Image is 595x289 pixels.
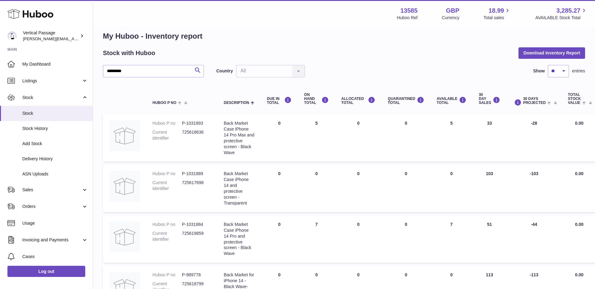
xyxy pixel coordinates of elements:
[518,47,585,58] button: Download Inventory Report
[152,129,182,141] dt: Current identifier
[224,101,249,105] span: Description
[7,266,85,277] a: Log out
[473,114,506,162] td: 33
[335,215,381,263] td: 0
[261,165,298,212] td: 0
[103,31,585,41] h1: My Huboo - Inventory report
[7,31,17,41] img: ryan@verticalpassage.com
[473,165,506,212] td: 103
[430,165,473,212] td: 0
[109,171,140,202] img: product image
[182,231,211,242] dd: 725619859
[405,272,407,277] span: 0
[479,93,500,105] div: 30 DAY SALES
[23,36,124,41] span: [PERSON_NAME][EMAIL_ADDRESS][DOMAIN_NAME]
[335,165,381,212] td: 0
[400,6,418,15] strong: 13585
[535,6,588,21] a: 3,285.27 AVAILABLE Stock Total
[483,15,511,21] span: Total sales
[397,15,418,21] div: Huboo Ref
[483,6,511,21] a: 18.99 Total sales
[224,120,254,155] div: Back Market Case iPhone 14 Pro Max and protective screen - Black Wave
[446,6,459,15] strong: GBP
[22,171,88,177] span: ASN Uploads
[22,204,82,209] span: Orders
[556,6,580,15] span: 3,285.27
[22,220,88,226] span: Usage
[22,78,82,84] span: Listings
[182,272,211,278] dd: P-989778
[405,171,407,176] span: 0
[22,187,82,193] span: Sales
[182,129,211,141] dd: 725618636
[182,180,211,192] dd: 725617698
[152,180,182,192] dt: Current identifier
[182,171,211,177] dd: P-1031889
[341,97,375,105] div: ALLOCATED Total
[405,222,407,227] span: 0
[182,222,211,227] dd: P-1031884
[535,15,588,21] span: AVAILABLE Stock Total
[430,215,473,263] td: 7
[182,120,211,126] dd: P-1031893
[437,97,466,105] div: AVAILABLE Total
[152,171,182,177] dt: Huboo P no
[506,114,562,162] td: -28
[152,231,182,242] dt: Current identifier
[224,171,254,206] div: Back Market Case iPhone 14 and protective screen - Transparent
[506,165,562,212] td: -103
[22,156,88,162] span: Delivery History
[152,120,182,126] dt: Huboo P no
[152,222,182,227] dt: Huboo P no
[430,114,473,162] td: 5
[261,114,298,162] td: 0
[533,68,545,74] label: Show
[575,222,584,227] span: 0.00
[22,237,82,243] span: Invoicing and Payments
[109,120,140,151] img: product image
[572,68,585,74] span: entries
[22,61,88,67] span: My Dashboard
[109,222,140,252] img: product image
[267,97,292,105] div: DUE IN TOTAL
[298,215,335,263] td: 7
[523,97,546,105] span: 30 DAYS PROJECTED
[568,93,581,105] span: Total stock value
[22,141,88,147] span: Add Stock
[575,171,584,176] span: 0.00
[298,114,335,162] td: 5
[335,114,381,162] td: 0
[304,93,329,105] div: ON HAND Total
[473,215,506,263] td: 51
[152,101,176,105] span: Huboo P no
[388,97,424,105] div: QUARANTINED Total
[216,68,233,74] label: Country
[405,121,407,126] span: 0
[442,15,460,21] div: Currency
[22,126,88,132] span: Stock History
[152,272,182,278] dt: Huboo P no
[23,30,79,42] div: Vertical Passage
[103,49,155,57] h2: Stock with Huboo
[22,110,88,116] span: Stock
[506,215,562,263] td: -44
[22,254,88,260] span: Cases
[298,165,335,212] td: 0
[22,95,82,101] span: Stock
[575,272,584,277] span: 0.00
[488,6,504,15] span: 18.99
[261,215,298,263] td: 0
[575,121,584,126] span: 0.00
[224,222,254,257] div: Back Market Case iPhone 14 Pro and protective screen - Black Wave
